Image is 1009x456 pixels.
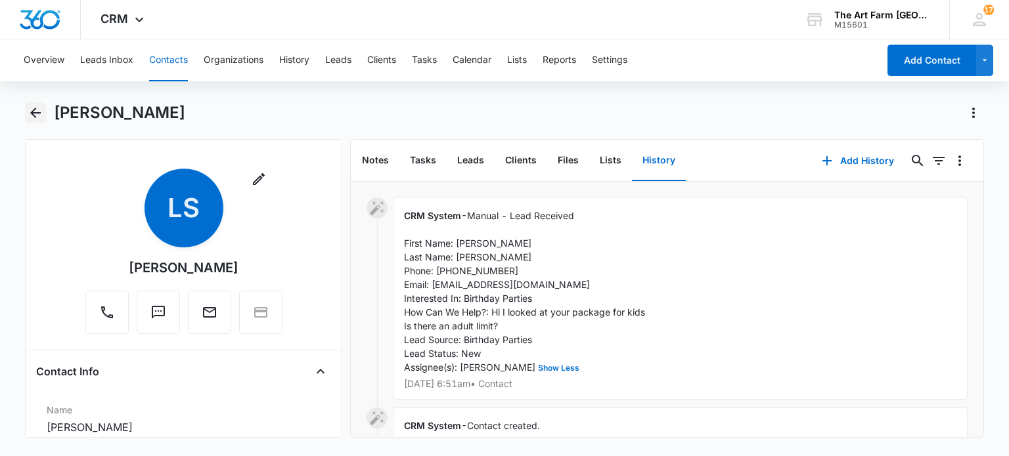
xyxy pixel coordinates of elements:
div: account name [834,10,930,20]
h1: [PERSON_NAME] [54,103,185,123]
button: Call [85,291,129,334]
span: LS [145,169,223,247]
h4: Contact Info [36,363,99,379]
button: Show Less [535,364,582,372]
button: Calendar [453,39,491,81]
button: Add History [809,145,907,176]
a: Email [188,311,231,322]
a: Text [137,311,180,322]
div: notifications count [983,5,994,15]
button: Close [310,361,331,382]
button: Reports [543,39,576,81]
button: Add Contact [887,45,976,76]
button: Text [137,291,180,334]
div: [PERSON_NAME] [129,258,238,278]
span: CRM [101,12,128,26]
span: Manual - Lead Received First Name: [PERSON_NAME] Last Name: [PERSON_NAME] Phone: [PHONE_NUMBER] E... [404,210,648,373]
button: Organizations [204,39,263,81]
button: History [279,39,309,81]
label: Name [47,403,320,417]
button: Overflow Menu [949,150,970,171]
button: Back [25,102,45,123]
button: Tasks [412,39,437,81]
span: CRM System [404,210,461,221]
p: [DATE] 6:51am • Contact [404,379,956,388]
div: account id [834,20,930,30]
div: - [393,197,968,400]
button: Leads [325,39,351,81]
button: Contacts [149,39,188,81]
button: Clients [495,140,547,181]
div: Name[PERSON_NAME] [36,398,330,441]
button: Filters [928,150,949,171]
button: Leads [447,140,495,181]
button: Lists [507,39,527,81]
button: Overview [24,39,64,81]
button: Tasks [399,140,447,181]
button: Email [188,291,231,334]
dd: [PERSON_NAME] [47,419,320,435]
button: Search... [907,150,928,171]
button: Notes [351,140,399,181]
button: Leads Inbox [80,39,133,81]
button: Settings [592,39,627,81]
a: Call [85,311,129,322]
button: Files [547,140,589,181]
button: Actions [963,102,984,123]
button: Lists [589,140,632,181]
span: CRM System [404,420,461,431]
button: History [632,140,686,181]
button: Clients [367,39,396,81]
span: 17 [983,5,994,15]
